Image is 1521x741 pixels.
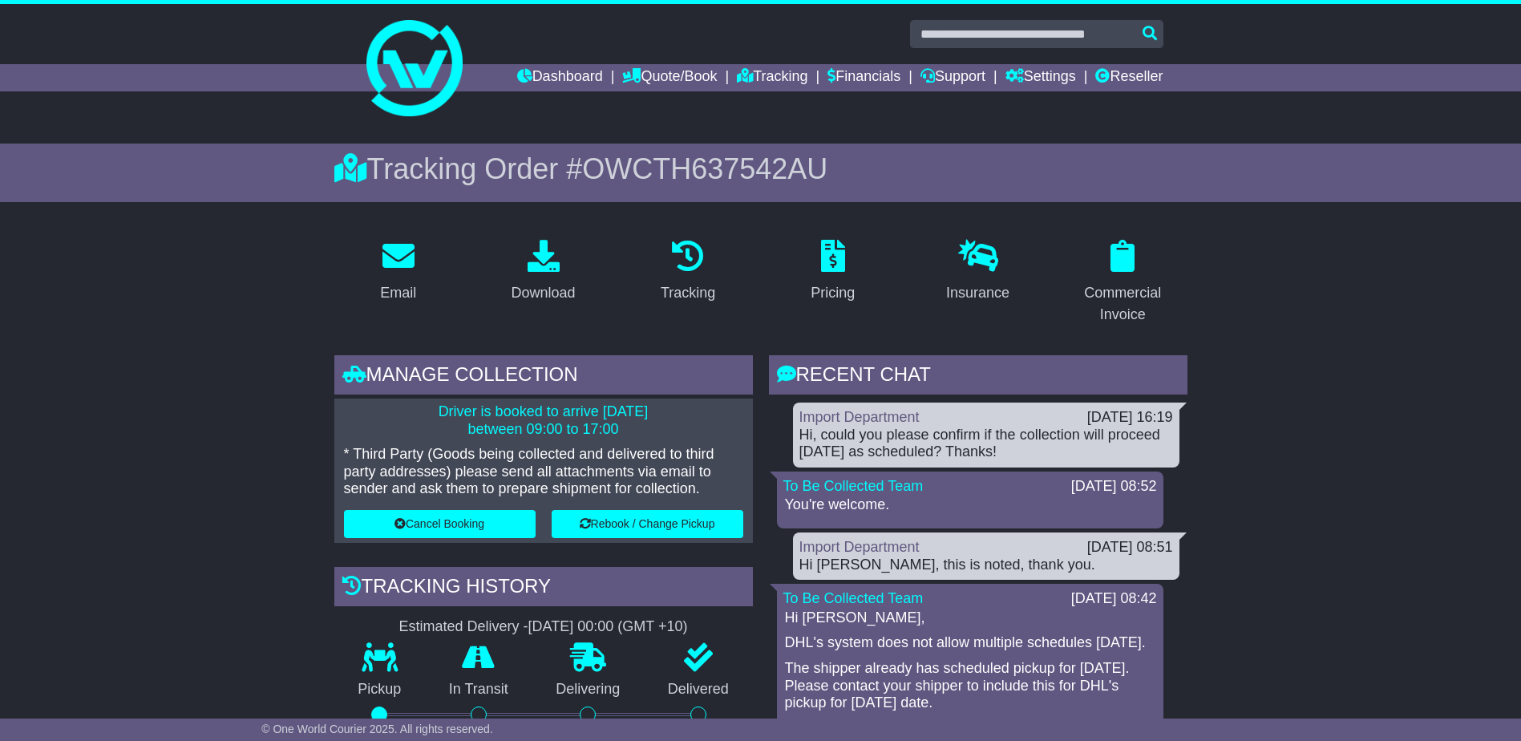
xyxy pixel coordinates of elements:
[737,64,807,91] a: Tracking
[334,567,753,610] div: Tracking history
[799,539,920,555] a: Import Department
[936,234,1020,310] a: Insurance
[785,496,1155,514] p: You're welcome.
[644,681,753,698] p: Delivered
[1095,64,1163,91] a: Reseller
[661,282,715,304] div: Tracking
[500,234,585,310] a: Download
[344,510,536,538] button: Cancel Booking
[425,681,532,698] p: In Transit
[344,403,743,438] p: Driver is booked to arrive [DATE] between 09:00 to 17:00
[783,590,924,606] a: To Be Collected Team
[1058,234,1187,331] a: Commercial Invoice
[811,282,855,304] div: Pricing
[334,618,753,636] div: Estimated Delivery -
[334,681,426,698] p: Pickup
[1087,409,1173,427] div: [DATE] 16:19
[532,681,645,698] p: Delivering
[1071,478,1157,496] div: [DATE] 08:52
[650,234,726,310] a: Tracking
[582,152,827,185] span: OWCTH637542AU
[827,64,900,91] a: Financials
[1005,64,1076,91] a: Settings
[334,152,1187,186] div: Tracking Order #
[769,355,1187,399] div: RECENT CHAT
[334,355,753,399] div: Manage collection
[552,510,743,538] button: Rebook / Change Pickup
[799,557,1173,574] div: Hi [PERSON_NAME], this is noted, thank you.
[528,618,688,636] div: [DATE] 00:00 (GMT +10)
[946,282,1009,304] div: Insurance
[785,634,1155,652] p: DHL's system does not allow multiple schedules [DATE].
[622,64,717,91] a: Quote/Book
[800,234,865,310] a: Pricing
[783,478,924,494] a: To Be Collected Team
[920,64,985,91] a: Support
[785,660,1155,712] p: The shipper already has scheduled pickup for [DATE]. Please contact your shipper to include this ...
[799,409,920,425] a: Import Department
[1071,590,1157,608] div: [DATE] 08:42
[370,234,427,310] a: Email
[261,723,493,735] span: © One World Courier 2025. All rights reserved.
[1069,282,1177,326] div: Commercial Invoice
[517,64,603,91] a: Dashboard
[344,446,743,498] p: * Third Party (Goods being collected and delivered to third party addresses) please send all atta...
[1087,539,1173,557] div: [DATE] 08:51
[785,609,1155,627] p: Hi [PERSON_NAME],
[380,282,416,304] div: Email
[799,427,1173,461] div: Hi, could you please confirm if the collection will proceed [DATE] as scheduled? Thanks!
[511,282,575,304] div: Download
